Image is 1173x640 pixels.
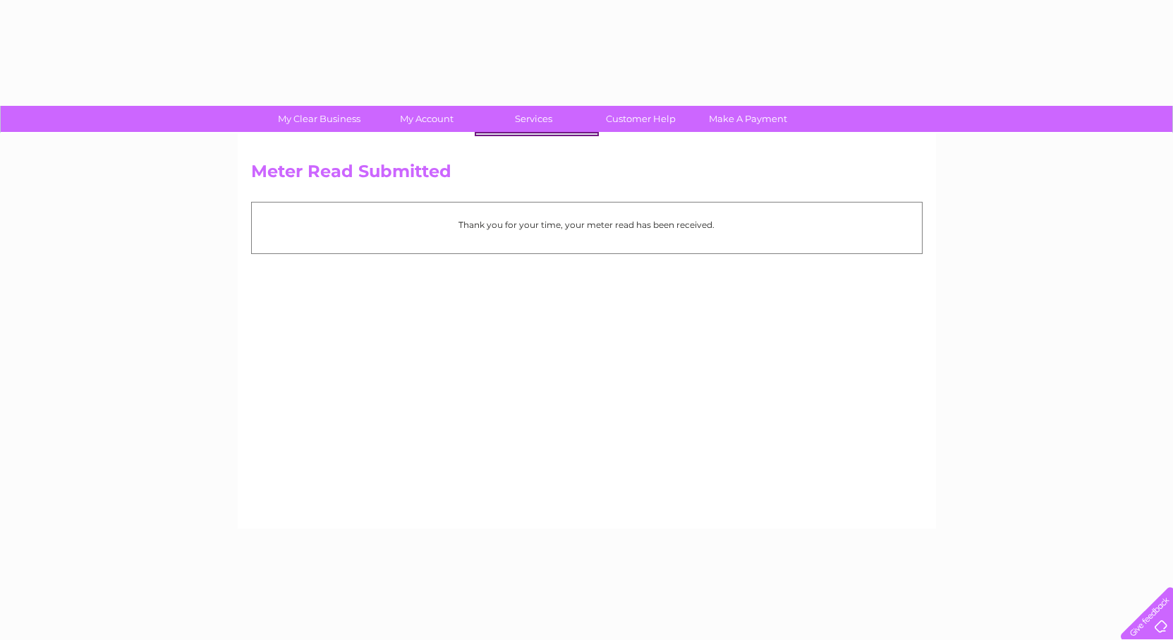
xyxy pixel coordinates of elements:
a: My Clear Business [261,106,377,132]
a: Services [475,106,592,132]
a: Customer Help [583,106,699,132]
h2: Meter Read Submitted [251,162,923,188]
a: Telecoms [481,133,597,162]
p: Thank you for your time, your meter read has been received. [259,218,915,231]
a: My Account [368,106,485,132]
a: Make A Payment [690,106,806,132]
